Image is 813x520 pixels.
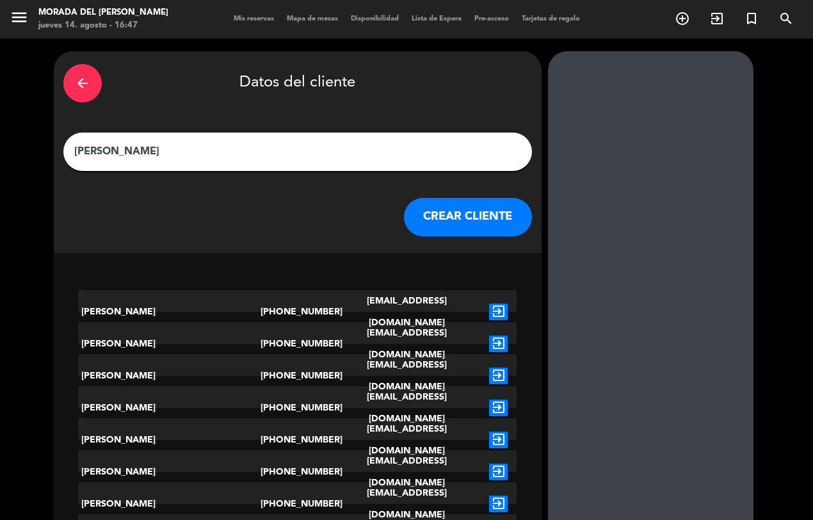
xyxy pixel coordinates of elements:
[468,15,515,22] span: Pre-acceso
[78,418,261,462] div: [PERSON_NAME]
[75,76,90,91] i: arrow_back
[334,322,481,366] div: [EMAIL_ADDRESS][DOMAIN_NAME]
[744,11,759,26] i: turned_in_not
[78,386,261,430] div: [PERSON_NAME]
[10,8,29,27] i: menu
[489,464,508,480] i: exit_to_app
[261,418,334,462] div: [PHONE_NUMBER]
[489,368,508,384] i: exit_to_app
[63,61,532,106] div: Datos del cliente
[334,354,481,398] div: [EMAIL_ADDRESS][DOMAIN_NAME]
[280,15,344,22] span: Mapa de mesas
[489,496,508,512] i: exit_to_app
[10,8,29,31] button: menu
[78,354,261,398] div: [PERSON_NAME]
[489,336,508,352] i: exit_to_app
[227,15,280,22] span: Mis reservas
[334,418,481,462] div: [EMAIL_ADDRESS][DOMAIN_NAME]
[489,304,508,320] i: exit_to_app
[489,432,508,448] i: exit_to_app
[675,11,690,26] i: add_circle_outline
[261,450,334,494] div: [PHONE_NUMBER]
[38,19,168,32] div: jueves 14. agosto - 16:47
[405,15,468,22] span: Lista de Espera
[334,386,481,430] div: [EMAIL_ADDRESS][DOMAIN_NAME]
[78,450,261,494] div: [PERSON_NAME]
[709,11,725,26] i: exit_to_app
[515,15,586,22] span: Tarjetas de regalo
[404,198,532,236] button: CREAR CLIENTE
[778,11,794,26] i: search
[261,386,334,430] div: [PHONE_NUMBER]
[344,15,405,22] span: Disponibilidad
[334,290,481,334] div: [EMAIL_ADDRESS][DOMAIN_NAME]
[334,450,481,494] div: [EMAIL_ADDRESS][DOMAIN_NAME]
[38,6,168,19] div: Morada del [PERSON_NAME]
[261,354,334,398] div: [PHONE_NUMBER]
[489,400,508,416] i: exit_to_app
[78,290,261,334] div: [PERSON_NAME]
[261,322,334,366] div: [PHONE_NUMBER]
[78,322,261,366] div: [PERSON_NAME]
[261,290,334,334] div: [PHONE_NUMBER]
[73,143,522,161] input: Escriba nombre, correo electrónico o número de teléfono...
